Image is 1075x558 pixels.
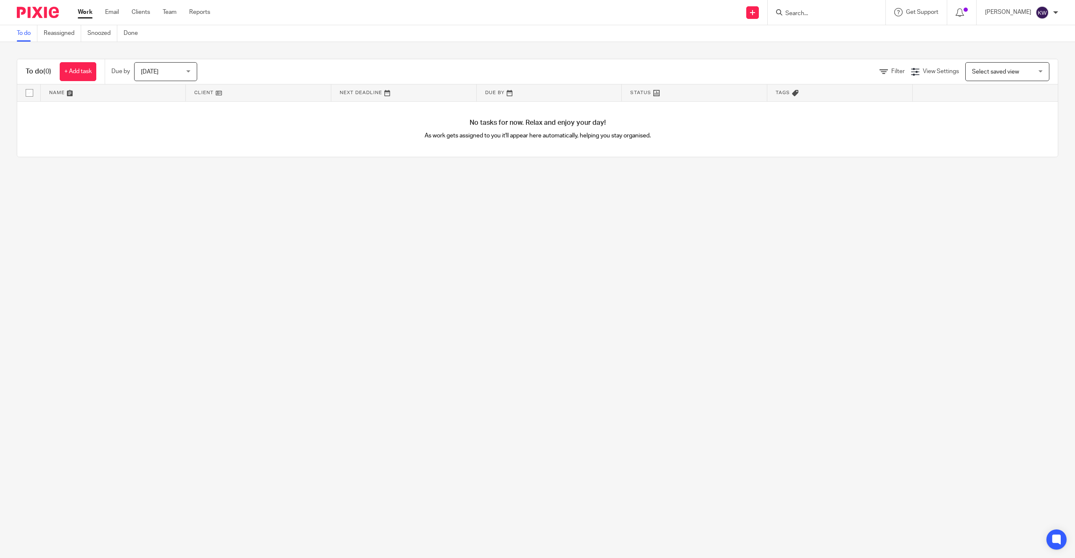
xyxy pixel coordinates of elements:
span: (0) [43,68,51,75]
a: + Add task [60,62,96,81]
h4: No tasks for now. Relax and enjoy your day! [17,118,1058,127]
span: Filter [891,68,905,74]
span: Tags [776,90,790,95]
a: Done [124,25,144,42]
a: To do [17,25,37,42]
span: Get Support [906,9,938,15]
a: Work [78,8,92,16]
p: Due by [111,67,130,76]
p: [PERSON_NAME] [985,8,1031,16]
span: Select saved view [972,69,1019,75]
input: Search [784,10,860,18]
a: Reassigned [44,25,81,42]
a: Email [105,8,119,16]
a: Snoozed [87,25,117,42]
span: View Settings [923,68,959,74]
img: Pixie [17,7,59,18]
p: As work gets assigned to you it'll appear here automatically, helping you stay organised. [277,132,798,140]
a: Team [163,8,177,16]
a: Clients [132,8,150,16]
img: svg%3E [1035,6,1049,19]
h1: To do [26,67,51,76]
a: Reports [189,8,210,16]
span: [DATE] [141,69,158,75]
